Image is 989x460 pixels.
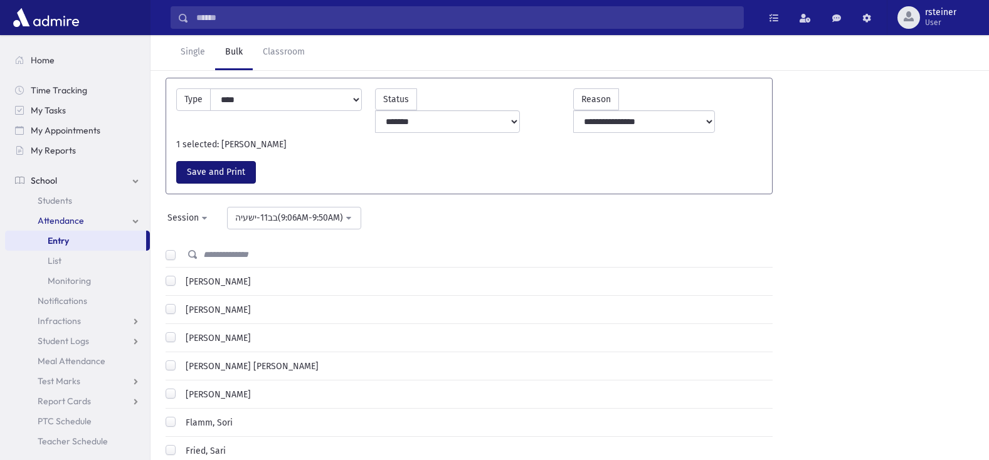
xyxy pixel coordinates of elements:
div: 1 selected: [PERSON_NAME] [170,138,768,151]
span: rsteiner [925,8,956,18]
span: My Appointments [31,125,100,136]
label: Flamm, Sori [181,416,233,429]
a: My Appointments [5,120,150,140]
span: Monitoring [48,275,91,286]
button: Session [159,207,217,229]
div: בב11-ישעיה(9:06AM-9:50AM) [235,211,343,224]
a: Report Cards [5,391,150,411]
span: Entry [48,235,69,246]
a: My Reports [5,140,150,160]
span: Infractions [38,315,81,327]
input: Search [189,6,743,29]
button: Save and Print [176,161,256,184]
span: User [925,18,956,28]
a: Home [5,50,150,70]
a: Meal Attendance [5,351,150,371]
a: Entry [5,231,146,251]
a: School [5,170,150,191]
label: Fried, Sari [181,444,226,457]
span: List [48,255,61,266]
a: Test Marks [5,371,150,391]
a: PTC Schedule [5,411,150,431]
a: Time Tracking [5,80,150,100]
img: AdmirePro [10,5,82,30]
a: Teacher Schedule [5,431,150,451]
a: Single [171,35,215,70]
span: Teacher Schedule [38,436,108,447]
label: [PERSON_NAME] [181,388,251,401]
span: Report Cards [38,395,91,407]
label: Type [176,88,211,111]
span: PTC Schedule [38,416,92,427]
a: Infractions [5,311,150,331]
span: Meal Attendance [38,355,105,367]
div: Session [167,211,199,224]
a: Students [5,191,150,211]
a: Classroom [253,35,315,70]
label: [PERSON_NAME] [PERSON_NAME] [181,360,319,373]
span: Attendance [38,215,84,226]
span: My Tasks [31,105,66,116]
span: Notifications [38,295,87,306]
a: My Tasks [5,100,150,120]
span: School [31,175,57,186]
label: [PERSON_NAME] [181,303,251,316]
span: Students [38,195,72,206]
a: List [5,251,150,271]
span: My Reports [31,145,76,156]
a: Student Logs [5,331,150,351]
a: Monitoring [5,271,150,291]
label: [PERSON_NAME] [181,332,251,345]
span: Student Logs [38,335,89,347]
a: Attendance [5,211,150,231]
span: Test Marks [38,375,80,387]
span: Home [31,55,55,66]
button: בב11-ישעיה(9:06AM-9:50AM) [227,207,361,229]
label: Reason [573,88,619,110]
a: Bulk [215,35,253,70]
label: Status [375,88,417,110]
a: Notifications [5,291,150,311]
span: Time Tracking [31,85,87,96]
label: [PERSON_NAME] [181,275,251,288]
